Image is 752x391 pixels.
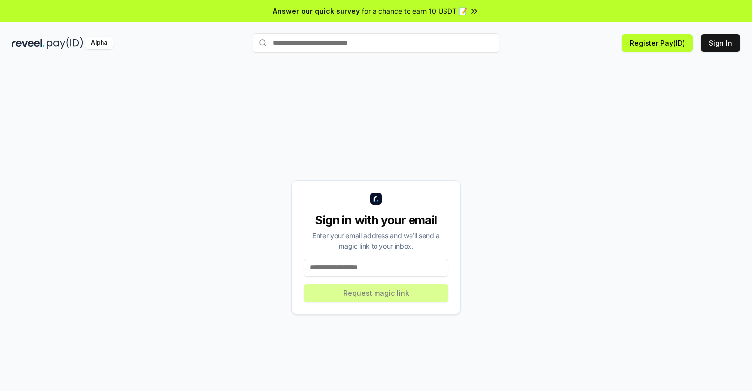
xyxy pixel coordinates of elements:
div: Enter your email address and we’ll send a magic link to your inbox. [304,230,448,251]
button: Sign In [701,34,740,52]
div: Alpha [85,37,113,49]
img: pay_id [47,37,83,49]
div: Sign in with your email [304,213,448,228]
button: Register Pay(ID) [622,34,693,52]
span: Answer our quick survey [273,6,360,16]
img: reveel_dark [12,37,45,49]
span: for a chance to earn 10 USDT 📝 [362,6,467,16]
img: logo_small [370,193,382,205]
